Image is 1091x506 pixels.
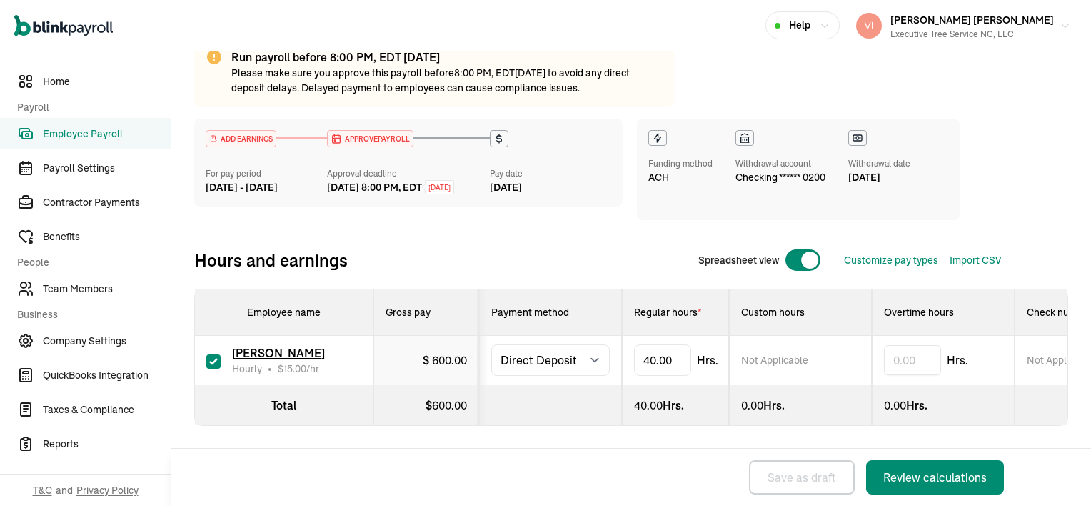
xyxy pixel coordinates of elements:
[43,368,171,383] span: QuickBooks Integration
[386,397,467,414] div: $
[278,362,306,375] span: $
[17,255,162,270] span: People
[278,362,319,376] span: /hr
[890,28,1054,41] div: Executive Tree Service NC, LLC
[17,100,162,115] span: Payroll
[789,18,810,33] span: Help
[206,180,327,195] div: [DATE] - [DATE]
[698,253,779,268] span: Spreadsheet view
[741,353,808,367] span: Not Applicable
[648,170,669,185] span: ACH
[947,352,968,369] span: Hrs.
[231,66,663,96] p: Please make sure you approve this payroll before 8:00 PM, EDT [DATE] to avoid any direct deposit ...
[43,229,171,244] span: Benefits
[490,167,611,180] div: Pay date
[206,167,327,180] div: For pay period
[634,397,717,414] div: Hrs.
[247,306,321,319] span: Employee name
[648,157,713,170] div: Funding method
[844,253,938,268] button: Customize pay types
[432,353,467,367] span: 600.00
[76,483,139,497] span: Privacy Policy
[14,5,113,46] nav: Global
[231,50,440,64] span: Run payroll before 8:00 PM, EDT [DATE]
[43,334,171,349] span: Company Settings
[697,352,718,369] span: Hrs.
[43,437,171,452] span: Reports
[866,460,1004,495] button: Review calculations
[950,253,1001,268] button: Import CSV
[17,307,162,322] span: Business
[884,306,954,319] span: Overtime hours
[232,346,325,360] span: [PERSON_NAME]
[850,8,1077,44] button: [PERSON_NAME] [PERSON_NAME]Executive Tree Service NC, LLC
[768,469,836,486] div: Save as draft
[43,74,171,89] span: Home
[1020,437,1091,506] iframe: Chat Widget
[749,460,855,495] button: Save as draft
[43,402,171,417] span: Taxes & Compliance
[634,398,663,412] span: 40.00
[490,180,611,195] div: [DATE]
[634,306,701,319] span: Regular hours
[327,180,422,195] div: [DATE] 8:00 PM, EDT
[634,344,691,376] input: TextInput
[194,249,348,272] span: Hours and earnings
[741,397,860,414] div: Hrs.
[268,362,272,376] span: •
[206,131,276,147] div: ADD EARNINGS
[890,14,1054,26] span: [PERSON_NAME] [PERSON_NAME]
[423,352,467,369] div: $
[741,398,763,412] span: 0.00
[43,195,171,210] span: Contractor Payments
[283,362,306,375] span: 15.00
[491,306,569,319] span: Payment method
[43,161,171,176] span: Payroll Settings
[327,167,483,180] div: Approval deadline
[884,398,906,412] span: 0.00
[206,397,361,414] div: Total
[848,157,910,170] div: Withdrawal date
[43,282,171,297] span: Team Members
[884,397,1002,414] div: Hrs.
[232,362,262,376] span: Hourly
[33,483,52,497] span: T&C
[428,182,451,193] span: [DATE]
[741,305,860,319] div: Custom hours
[386,305,467,319] div: Gross pay
[342,134,410,144] span: APPROVE PAYROLL
[432,398,467,412] span: 600.00
[735,157,825,170] div: Withdrawal account
[765,11,840,39] button: Help
[848,170,910,185] div: [DATE]
[43,126,171,142] span: Employee Payroll
[884,345,941,375] input: 0.00
[883,469,987,486] div: Review calculations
